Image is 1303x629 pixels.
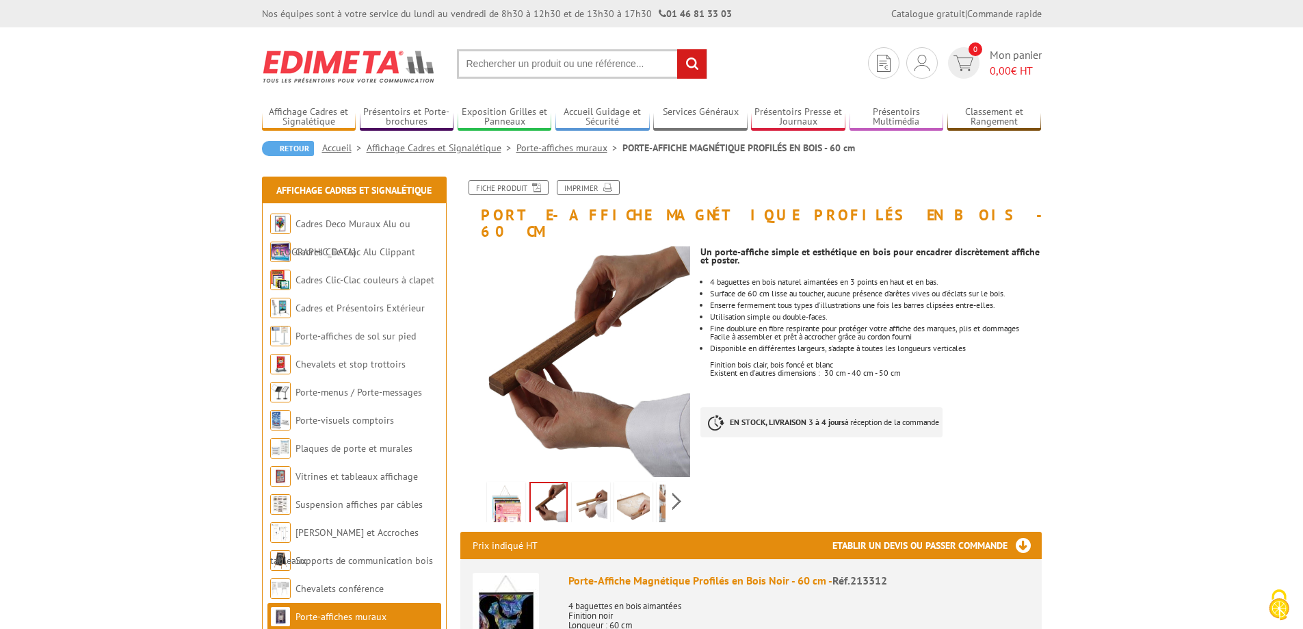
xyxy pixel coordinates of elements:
[947,106,1042,129] a: Classement et Rangement
[270,578,291,599] img: Chevalets conférence
[1255,582,1303,629] button: Cookies (fenêtre modale)
[367,142,516,154] a: Affichage Cadres et Signalétique
[670,490,683,513] span: Next
[531,483,566,526] img: 213399_porte-affiches_magnetique_bois_fonce_2.jpg
[969,42,982,56] span: 0
[469,180,549,195] a: Fiche produit
[270,410,291,431] img: Porte-visuels comptoirs
[659,8,732,20] strong: 01 46 81 33 03
[557,180,620,195] a: Imprimer
[653,106,748,129] a: Services Généraux
[457,49,707,79] input: Rechercher un produit ou une référence...
[568,573,1029,589] div: Porte-Affiche Magnétique Profilés en Bois Noir - 60 cm -
[276,184,432,196] a: Affichage Cadres et Signalétique
[295,498,423,511] a: Suspension affiches par câbles
[295,246,415,258] a: Cadres Clic-Clac Alu Clippant
[270,214,291,234] img: Cadres Deco Muraux Alu ou Bois
[575,485,607,527] img: 213399_porte-affiches_magnetique_bois_clair_2.jpg
[877,55,891,72] img: devis rapide
[322,142,367,154] a: Accueil
[891,7,1042,21] div: |
[832,532,1042,559] h3: Etablir un devis ou passer commande
[270,438,291,459] img: Plaques de porte et murales
[990,64,1011,77] span: 0,00
[710,369,1041,377] p: Existent en d'autres dimensions : 30 cm - 40 cm - 50 cm
[270,270,291,290] img: Cadres Clic-Clac couleurs à clapet
[270,298,291,318] img: Cadres et Présentoirs Extérieur
[270,466,291,487] img: Vitrines et tableaux affichage
[967,8,1042,20] a: Commande rapide
[710,301,1041,309] li: Enserre fermement tous types d’illustrations une fois les barres clipsées entre-elles.
[710,333,1041,341] p: Facile à assembler et prêt à accrocher grâce au cordon fourni
[677,49,707,79] input: rechercher
[1262,588,1296,622] img: Cookies (fenêtre modale)
[262,41,436,92] img: Edimeta
[295,386,422,398] a: Porte-menus / Porte-messages
[473,532,538,559] p: Prix indiqué HT
[262,106,356,129] a: Affichage Cadres et Signalétique
[751,106,845,129] a: Présentoirs Presse et Journaux
[450,180,1052,240] h1: PORTE-AFFICHE MAGNÉTIQUE PROFILÉS EN BOIS - 60 cm
[516,142,622,154] a: Porte-affiches muraux
[700,407,943,437] p: à réception de la commande
[295,470,418,483] a: Vitrines et tableaux affichage
[730,417,845,427] strong: EN STOCK, LIVRAISON 3 à 4 jours
[832,574,887,587] span: Réf.213312
[710,313,1041,321] li: Utilisation simple ou double-faces.
[617,485,650,527] img: 213399_porte-affiches_magnetique_bois_fonce_3.jpg
[295,611,386,623] a: Porte-affiches muraux
[953,55,973,71] img: devis rapide
[490,485,523,527] img: 213312_profiles_bois_aimantes_60_cm.jpg
[270,382,291,402] img: Porte-menus / Porte-messages
[295,358,406,370] a: Chevalets et stop trottoirs
[710,278,1041,286] li: 4 baguettes en bois naturel aimantées en 3 points en haut et en bas.
[270,218,410,258] a: Cadres Deco Muraux Alu ou [GEOGRAPHIC_DATA]
[700,246,1040,266] strong: Un porte-affiche simple et esthétique en bois pour encadrer discrètement affiche et poster.
[891,8,965,20] a: Catalogue gratuit
[460,246,691,477] img: 213399_porte-affiches_magnetique_bois_fonce_2.jpg
[945,47,1042,79] a: devis rapide 0 Mon panier 0,00€ HT
[659,485,692,527] img: 213399_porte-affiches_magnetique_bois_clair_4.jpg
[295,414,394,426] a: Porte-visuels comptoirs
[990,63,1042,79] span: € HT
[850,106,944,129] a: Présentoirs Multimédia
[360,106,454,129] a: Présentoirs et Porte-brochures
[262,141,314,156] a: Retour
[555,106,650,129] a: Accueil Guidage et Sécurité
[710,290,1041,298] li: Surface de 60 cm lisse au toucher, aucune présence d’arêtes vives ou d’éclats sur le bois.
[270,522,291,543] img: Cimaises et Accroches tableaux
[914,55,930,71] img: devis rapide
[270,526,419,567] a: [PERSON_NAME] et Accroches tableaux
[295,582,384,595] a: Chevalets conférence
[990,47,1042,79] span: Mon panier
[270,606,291,627] img: Porte-affiches muraux
[270,354,291,374] img: Chevalets et stop trottoirs
[710,324,1041,333] p: Fine doublure en fibre respirante pour protéger votre affiche des marques, plis et dommages
[295,302,425,314] a: Cadres et Présentoirs Extérieur
[458,106,552,129] a: Exposition Grilles et Panneaux
[295,330,416,342] a: Porte-affiches de sol sur pied
[270,494,291,515] img: Suspension affiches par câbles
[262,7,732,21] div: Nos équipes sont à votre service du lundi au vendredi de 8h30 à 12h30 et de 13h30 à 17h30
[622,141,855,155] li: PORTE-AFFICHE MAGNÉTIQUE PROFILÉS EN BOIS - 60 cm
[295,442,412,454] a: Plaques de porte et murales
[295,554,433,567] a: Supports de communication bois
[270,326,291,346] img: Porte-affiches de sol sur pied
[295,274,434,286] a: Cadres Clic-Clac couleurs à clapet
[710,344,1041,369] p: Disponible en différentes largeurs, s’adapte à toutes les longueurs verticales Finition bois clai...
